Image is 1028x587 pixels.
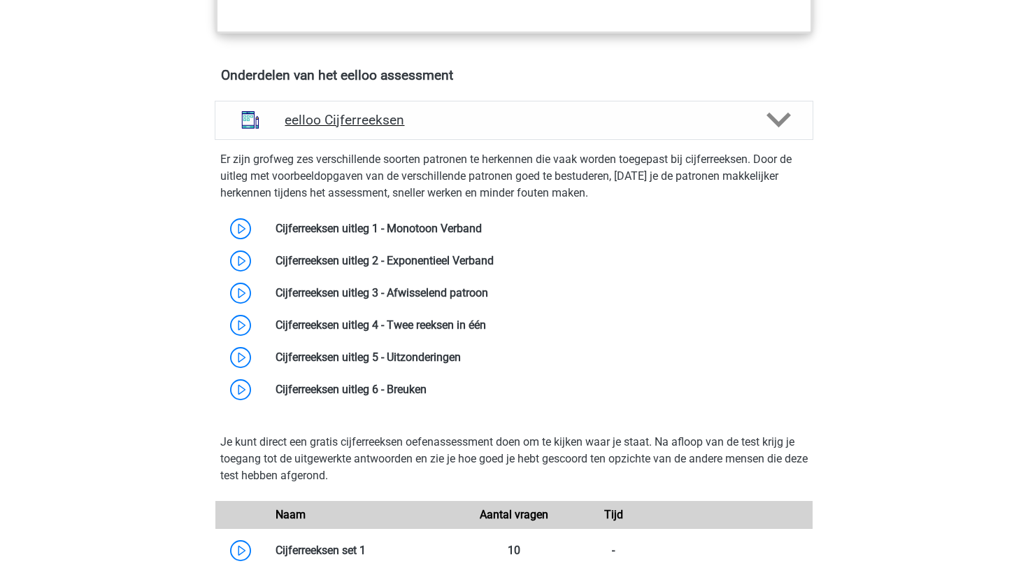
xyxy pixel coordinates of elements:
p: Er zijn grofweg zes verschillende soorten patronen te herkennen die vaak worden toegepast bij cij... [220,151,808,201]
div: Cijferreeksen set 1 [265,542,464,559]
div: Cijferreeksen uitleg 3 - Afwisselend patroon [265,285,813,302]
div: Aantal vragen [464,507,564,523]
div: Cijferreeksen uitleg 4 - Twee reeksen in één [265,317,813,334]
div: Cijferreeksen uitleg 1 - Monotoon Verband [265,220,813,237]
a: cijferreeksen eelloo Cijferreeksen [209,101,819,140]
p: Je kunt direct een gratis cijferreeksen oefenassessment doen om te kijken waar je staat. Na afloo... [220,434,808,484]
div: Cijferreeksen uitleg 6 - Breuken [265,381,813,398]
div: Naam [265,507,464,523]
img: cijferreeksen [232,101,269,138]
div: Cijferreeksen uitleg 5 - Uitzonderingen [265,349,813,366]
h4: eelloo Cijferreeksen [285,112,743,128]
div: Tijd [564,507,663,523]
div: Cijferreeksen uitleg 2 - Exponentieel Verband [265,253,813,269]
h4: Onderdelen van het eelloo assessment [221,67,807,83]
